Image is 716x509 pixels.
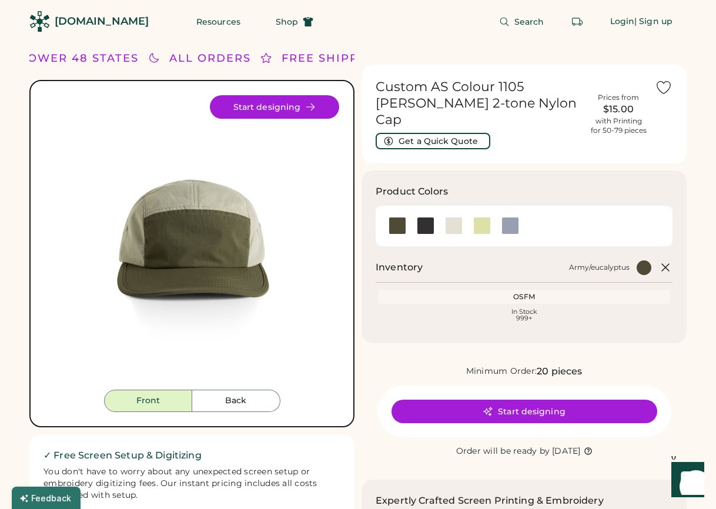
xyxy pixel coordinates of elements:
button: Back [192,390,280,412]
div: Minimum Order: [466,366,537,377]
button: Resources [182,10,255,34]
div: with Printing for 50-79 pieces [591,116,647,135]
div: Order will be ready by [456,446,550,457]
iframe: Front Chat [660,456,711,507]
button: Search [485,10,558,34]
div: 20 pieces [537,364,582,379]
h3: Product Colors [376,185,448,199]
button: Get a Quick Quote [376,133,490,149]
div: [DOMAIN_NAME] [55,14,149,29]
div: You don't have to worry about any unexpected screen setup or embroidery digitizing fees. Our inst... [44,466,340,501]
div: ALL ORDERS [169,51,251,66]
div: In Stock 999+ [380,309,668,322]
h1: Custom AS Colour 1105 [PERSON_NAME] 2-tone Nylon Cap [376,79,582,128]
div: FREE SHIPPING [282,51,383,66]
span: Search [514,18,544,26]
span: Shop [276,18,298,26]
button: Retrieve an order [566,10,589,34]
button: Start designing [210,95,339,119]
div: LOWER 48 STATES [20,51,139,66]
div: Army/eucalyptus [569,263,630,272]
button: Front [104,390,192,412]
img: Rendered Logo - Screens [29,11,50,32]
h2: Expertly Crafted Screen Printing & Embroidery [376,494,604,508]
button: Shop [262,10,327,34]
h2: ✓ Free Screen Setup & Digitizing [44,448,340,463]
img: 1105 - Army/eucalyptus Front Image [45,95,339,390]
div: [DATE] [552,446,581,457]
button: Start designing [392,400,657,423]
div: OSFM [380,292,668,302]
div: Prices from [598,93,639,102]
div: Login [610,16,635,28]
div: | Sign up [634,16,672,28]
div: 1105 Style Image [45,95,339,390]
h2: Inventory [376,260,423,274]
div: $15.00 [589,102,648,116]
